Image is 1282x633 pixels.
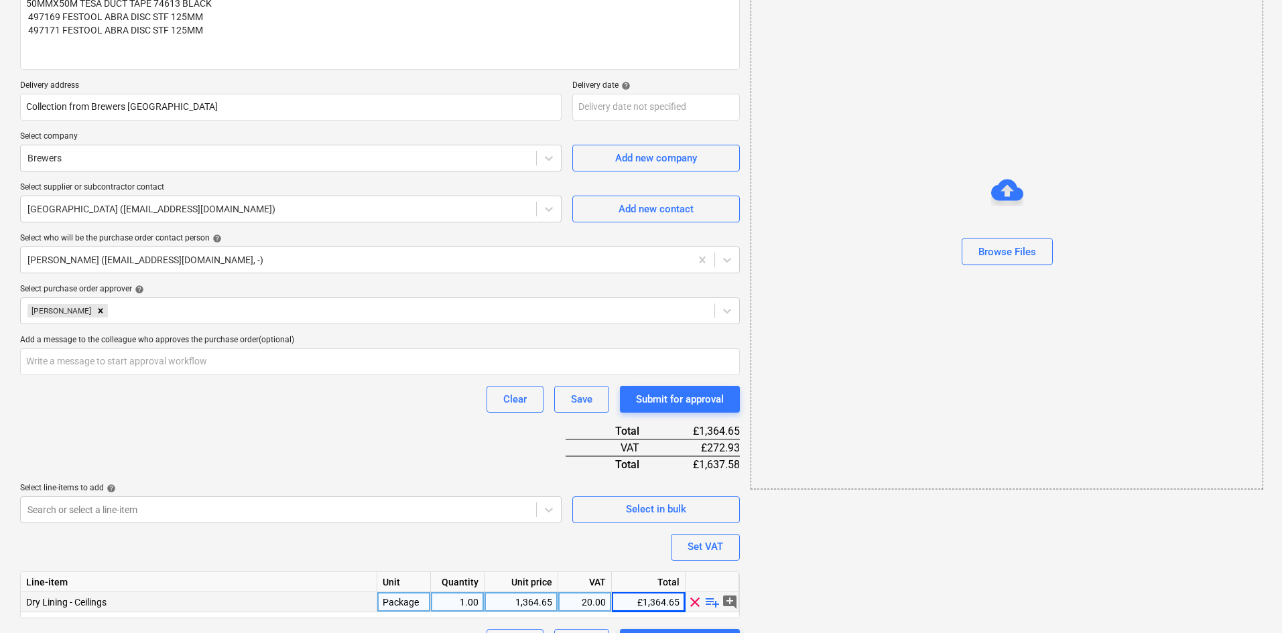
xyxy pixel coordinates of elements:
[210,234,222,243] span: help
[20,284,740,295] div: Select purchase order approver
[20,335,740,346] div: Add a message to the colleague who approves the purchase order (optional)
[620,386,740,413] button: Submit for approval
[20,483,562,494] div: Select line-items to add
[20,348,740,375] input: Write a message to start approval workflow
[661,439,740,456] div: £272.93
[503,391,527,408] div: Clear
[722,593,738,610] span: add_comment
[566,456,661,472] div: Total
[572,496,740,523] button: Select in bulk
[132,285,144,294] span: help
[564,592,606,612] div: 20.00
[661,423,740,439] div: £1,364.65
[377,592,431,612] div: Package
[377,572,431,592] div: Unit
[26,597,107,608] span: Dry Lining - Ceilings
[962,238,1053,265] button: Browse Files
[485,572,558,592] div: Unit price
[431,572,485,592] div: Quantity
[619,81,631,90] span: help
[571,391,592,408] div: Save
[27,304,93,318] div: [PERSON_NAME]
[104,484,116,493] span: help
[572,94,740,121] input: Delivery date not specified
[626,500,686,518] div: Select in bulk
[704,593,720,610] span: playlist_add
[688,538,723,555] div: Set VAT
[20,80,562,94] p: Delivery address
[619,200,694,218] div: Add new contact
[572,196,740,222] button: Add new contact
[436,592,478,612] div: 1.00
[554,386,609,413] button: Save
[612,592,686,612] div: £1,364.65
[20,94,562,121] input: Delivery address
[615,149,697,167] div: Add new company
[671,534,740,561] button: Set VAT
[687,593,703,610] span: clear
[20,131,562,145] p: Select company
[20,233,740,244] div: Select who will be the purchase order contact person
[566,439,661,456] div: VAT
[21,572,377,592] div: Line-item
[572,145,740,171] button: Add new company
[490,592,552,612] div: 1,364.65
[93,304,108,318] div: Remove Aidan Munro
[572,80,740,91] div: Delivery date
[636,391,724,408] div: Submit for approval
[558,572,612,592] div: VAT
[566,423,661,439] div: Total
[978,242,1036,260] div: Browse Files
[661,456,740,472] div: £1,637.58
[487,386,543,413] button: Clear
[1215,569,1282,633] iframe: Chat Widget
[20,182,562,196] p: Select supplier or subcontractor contact
[612,572,686,592] div: Total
